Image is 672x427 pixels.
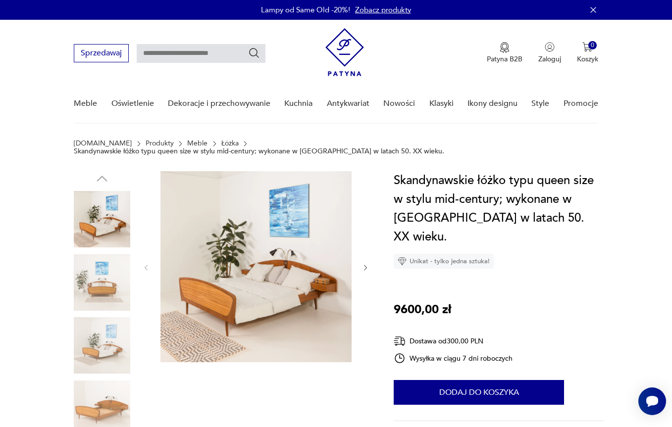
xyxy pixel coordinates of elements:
[74,44,129,62] button: Sprzedawaj
[74,147,444,155] p: Skandynawskie łóżko typu queen size w stylu mid-century; wykonane w [GEOGRAPHIC_DATA] w latach 50...
[487,42,522,64] a: Ikona medaluPatyna B2B
[394,380,564,405] button: Dodaj do koszyka
[187,140,207,147] a: Meble
[564,85,598,123] a: Promocje
[538,42,561,64] button: Zaloguj
[487,42,522,64] button: Patyna B2B
[500,42,510,53] img: Ikona medalu
[394,254,494,269] div: Unikat - tylko jedna sztuka!
[146,140,174,147] a: Produkty
[577,42,598,64] button: 0Koszyk
[74,191,130,247] img: Zdjęcie produktu Skandynawskie łóżko typu queen size w stylu mid-century; wykonane w Norwegii w l...
[74,317,130,374] img: Zdjęcie produktu Skandynawskie łóżko typu queen size w stylu mid-century; wykonane w Norwegii w l...
[74,50,129,57] a: Sprzedawaj
[160,171,352,362] img: Zdjęcie produktu Skandynawskie łóżko typu queen size w stylu mid-century; wykonane w Norwegii w l...
[429,85,454,123] a: Klasyki
[394,335,513,347] div: Dostawa od 300,00 PLN
[394,352,513,364] div: Wysyłka w ciągu 7 dni roboczych
[538,54,561,64] p: Zaloguj
[168,85,270,123] a: Dekoracje i przechowywanie
[74,140,132,147] a: [DOMAIN_NAME]
[111,85,154,123] a: Oświetlenie
[545,42,555,52] img: Ikonka użytkownika
[582,42,592,52] img: Ikona koszyka
[638,387,666,415] iframe: Smartsupp widget button
[325,28,364,76] img: Patyna - sklep z meblami i dekoracjami vintage
[74,85,97,123] a: Meble
[74,254,130,311] img: Zdjęcie produktu Skandynawskie łóżko typu queen size w stylu mid-century; wykonane w Norwegii w l...
[394,335,406,347] img: Ikona dostawy
[531,85,549,123] a: Style
[394,171,603,246] h1: Skandynawskie łóżko typu queen size w stylu mid-century; wykonane w [GEOGRAPHIC_DATA] w latach 50...
[261,5,350,15] p: Lampy od Same Old -20%!
[355,5,411,15] a: Zobacz produkty
[577,54,598,64] p: Koszyk
[467,85,517,123] a: Ikony designu
[394,300,451,319] p: 9600,00 zł
[248,47,260,59] button: Szukaj
[284,85,312,123] a: Kuchnia
[383,85,415,123] a: Nowości
[398,257,407,266] img: Ikona diamentu
[487,54,522,64] p: Patyna B2B
[221,140,239,147] a: Łóżka
[327,85,369,123] a: Antykwariat
[588,41,597,49] div: 0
